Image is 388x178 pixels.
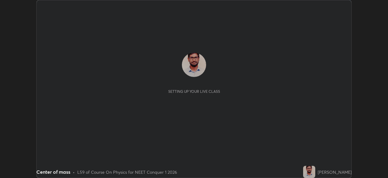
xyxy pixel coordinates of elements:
[303,166,315,178] img: 999cd64d9fd9493084ef9f6136016bc7.jpg
[36,168,70,176] div: Center of mass
[73,169,75,175] div: •
[168,89,220,94] div: Setting up your live class
[318,169,352,175] div: [PERSON_NAME]
[182,53,206,77] img: 999cd64d9fd9493084ef9f6136016bc7.jpg
[77,169,177,175] div: L59 of Course On Physics for NEET Conquer 1 2026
